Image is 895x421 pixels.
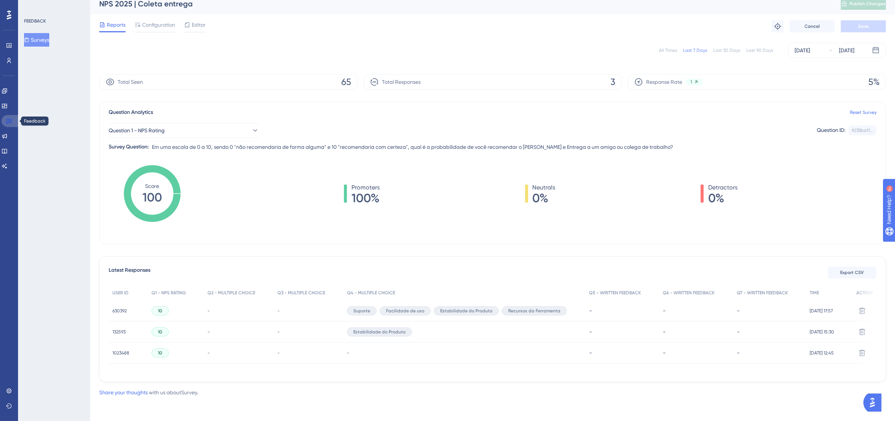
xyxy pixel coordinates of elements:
[850,1,886,7] span: Publish Changes
[151,290,186,296] span: Q1 - NPS RATING
[353,329,406,335] span: Estabilidade do Produto
[610,76,615,88] span: 3
[589,328,656,335] div: -
[24,33,49,47] button: Surveys
[795,46,810,55] div: [DATE]
[347,290,395,296] span: Q4 - MULTIPLE CHOICE
[109,123,259,138] button: Question 1 - NPS Rating
[589,290,641,296] span: Q5 - WRITTEN FEEDBACK
[353,308,370,314] span: Suporte
[746,47,773,53] div: Last 90 Days
[112,350,129,356] span: 1023488
[646,77,682,86] span: Response Rate
[152,142,673,151] span: Em uma escala de 0 a 10, sendo 0 "não recomendaria de forma alguma" e 10 "recomendaria com certez...
[589,349,656,356] div: -
[109,266,150,279] span: Latest Responses
[663,307,729,314] div: -
[810,329,834,335] span: [DATE] 15:30
[691,79,692,85] span: 1
[533,183,556,192] span: Neutrals
[386,308,424,314] span: Facilidade de uso
[817,126,845,135] div: Question ID:
[737,349,803,356] div: -
[112,329,126,335] span: 132593
[810,350,834,356] span: [DATE] 12:45
[508,308,560,314] span: Recursos da Ferramenta
[158,350,162,356] span: 10
[51,4,56,10] div: 9+
[109,108,153,117] span: Question Analytics
[351,183,380,192] span: Promoters
[663,349,729,356] div: -
[737,307,803,314] div: -
[856,290,873,296] span: ACTION
[683,47,707,53] div: Last 7 Days
[805,23,820,29] span: Cancel
[158,329,162,335] span: 10
[840,270,864,276] span: Export CSV
[850,109,877,115] a: Reset Survey
[277,350,280,356] span: -
[659,47,677,53] div: All Times
[207,329,210,335] span: -
[341,76,351,88] span: 65
[192,20,206,29] span: Editor
[839,46,854,55] div: [DATE]
[663,290,715,296] span: Q6 - WRITTEN FEEDBACK
[737,290,788,296] span: Q7 - WRITTEN FEEDBACK
[109,126,165,135] span: Question 1 - NPS Rating
[145,183,159,189] tspan: Score
[440,308,492,314] span: Estabilidade do Produto
[868,76,880,88] span: 5%
[841,20,886,32] button: Save
[347,350,349,356] span: -
[18,2,47,11] span: Need Help?
[790,20,835,32] button: Cancel
[708,192,738,204] span: 0%
[663,328,729,335] div: -
[277,290,325,296] span: Q3 - MULTIPLE CHOICE
[99,389,148,395] a: Share your thoughts
[589,307,656,314] div: -
[810,308,833,314] span: [DATE] 17:57
[277,308,280,314] span: -
[109,142,149,151] div: Survey Question:
[810,290,819,296] span: TIME
[207,308,210,314] span: -
[158,308,162,314] span: 10
[142,190,162,204] tspan: 100
[863,391,886,414] iframe: UserGuiding AI Assistant Launcher
[713,47,740,53] div: Last 30 Days
[99,388,198,397] div: with us about Survey .
[737,328,803,335] div: -
[277,329,280,335] span: -
[828,267,877,279] button: Export CSV
[142,20,175,29] span: Configuration
[351,192,380,204] span: 100%
[112,290,129,296] span: USER ID
[382,77,421,86] span: Total Responses
[118,77,143,86] span: Total Seen
[112,308,127,314] span: 630392
[207,290,255,296] span: Q2 - MULTIPLE CHOICE
[24,18,46,24] div: FEEDBACK
[107,20,126,29] span: Reports
[708,183,738,192] span: Detractors
[858,23,869,29] span: Save
[852,127,873,133] div: f035ba11...
[533,192,556,204] span: 0%
[207,350,210,356] span: -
